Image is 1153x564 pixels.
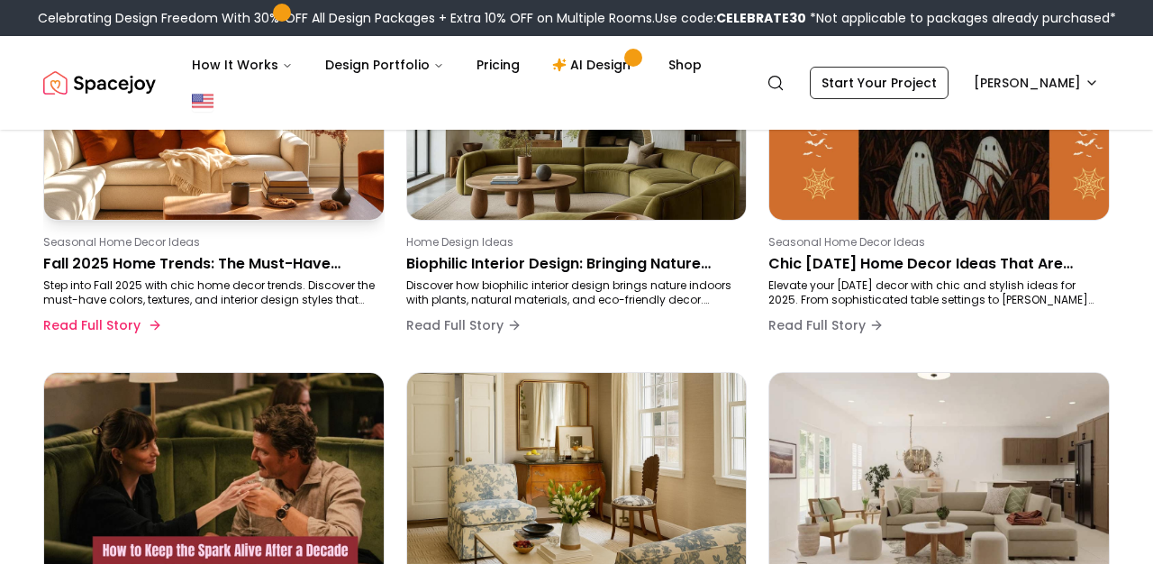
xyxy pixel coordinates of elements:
p: Biophilic Interior Design: Bringing Nature Indoors for Modern Homes [406,253,740,275]
button: Read Full Story [406,307,522,343]
p: Fall 2025 Home Trends: The Must-Have Colors, Textures, and Decor Styles [43,253,377,275]
p: Seasonal Home Decor Ideas [768,235,1103,250]
button: Design Portfolio [311,47,458,83]
p: Home Design Ideas [406,235,740,250]
a: AI Design [538,47,650,83]
a: Shop [654,47,716,83]
p: Step into Fall 2025 with chic home decor trends. Discover the must-have colors, textures, and int... [43,278,377,307]
a: Chic Halloween Home Decor Ideas That Are Actually Stylish for 2025Seasonal Home Decor IdeasChic [... [768,15,1110,350]
button: Read Full Story [43,307,159,343]
img: United States [192,90,213,112]
nav: Main [177,47,716,83]
a: Pricing [462,47,534,83]
a: Spacejoy [43,65,156,101]
a: Biophilic Interior Design: Bringing Nature Indoors for Modern HomesHome Design IdeasBiophilic Int... [406,15,748,350]
button: [PERSON_NAME] [963,67,1110,99]
span: Use code: [655,9,806,27]
div: Celebrating Design Freedom With 30% OFF All Design Packages + Extra 10% OFF on Multiple Rooms. [38,9,1116,27]
button: Read Full Story [768,307,884,343]
p: Seasonal Home Decor Ideas [43,235,377,250]
b: CELEBRATE30 [716,9,806,27]
p: Chic [DATE] Home Decor Ideas That Are Actually Stylish for 2025 [768,253,1103,275]
p: Discover how biophilic interior design brings nature indoors with plants, natural materials, and ... [406,278,740,307]
a: Fall 2025 Home Trends: The Must-Have Colors, Textures, and Decor StylesSeasonal Home Decor IdeasF... [43,15,385,350]
nav: Global [43,36,1110,130]
a: Start Your Project [810,67,949,99]
span: *Not applicable to packages already purchased* [806,9,1116,27]
p: Elevate your [DATE] decor with chic and stylish ideas for 2025. From sophisticated table settings... [768,278,1103,307]
button: How It Works [177,47,307,83]
img: Spacejoy Logo [43,65,156,101]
